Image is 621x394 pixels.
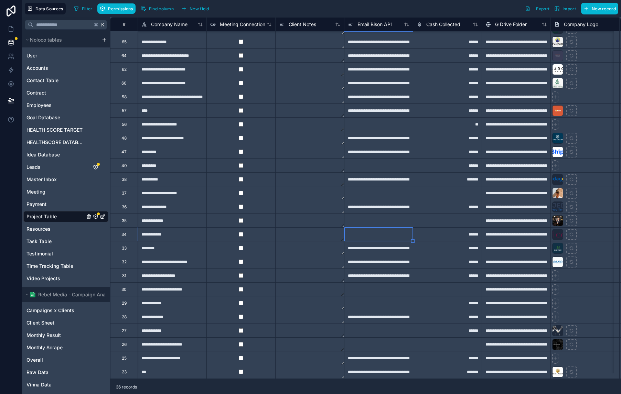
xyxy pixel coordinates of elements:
[563,6,576,11] span: Import
[220,21,265,28] span: Meeting Connection
[179,3,212,14] button: New field
[581,3,618,14] button: New record
[25,3,66,14] button: Data Sources
[149,6,174,11] span: Find column
[122,355,127,361] div: 25
[426,21,460,28] span: Cash Collected
[536,6,549,11] span: Export
[71,3,95,14] button: Filter
[122,273,126,278] div: 31
[97,3,135,14] button: Permissions
[138,3,176,14] button: Find column
[122,314,127,320] div: 28
[122,67,127,72] div: 62
[122,245,127,251] div: 33
[121,80,127,86] div: 60
[523,3,552,14] button: Export
[108,6,133,11] span: Permissions
[122,108,127,113] div: 57
[122,259,127,265] div: 32
[592,6,616,11] span: New record
[289,21,316,28] span: Client Notes
[495,21,527,28] span: G Drive Folder
[122,218,127,223] div: 35
[121,53,127,58] div: 64
[122,328,127,333] div: 27
[122,369,127,375] div: 23
[122,94,127,100] div: 58
[100,22,105,27] span: K
[151,21,188,28] span: Company Name
[357,21,392,28] span: Email Bison API
[122,190,127,196] div: 37
[121,232,127,237] div: 34
[552,3,578,14] button: Import
[122,204,127,210] div: 36
[578,3,618,14] a: New record
[121,163,127,168] div: 40
[35,6,63,11] span: Data Sources
[82,6,93,11] span: Filter
[122,39,127,45] div: 65
[190,6,209,11] span: New field
[121,287,127,292] div: 30
[116,22,132,27] div: #
[122,342,127,347] div: 26
[97,3,138,14] a: Permissions
[116,384,137,390] span: 36 records
[122,177,127,182] div: 38
[122,300,127,306] div: 29
[121,149,127,155] div: 47
[121,135,127,141] div: 48
[564,21,598,28] span: Company Logo
[122,122,127,127] div: 56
